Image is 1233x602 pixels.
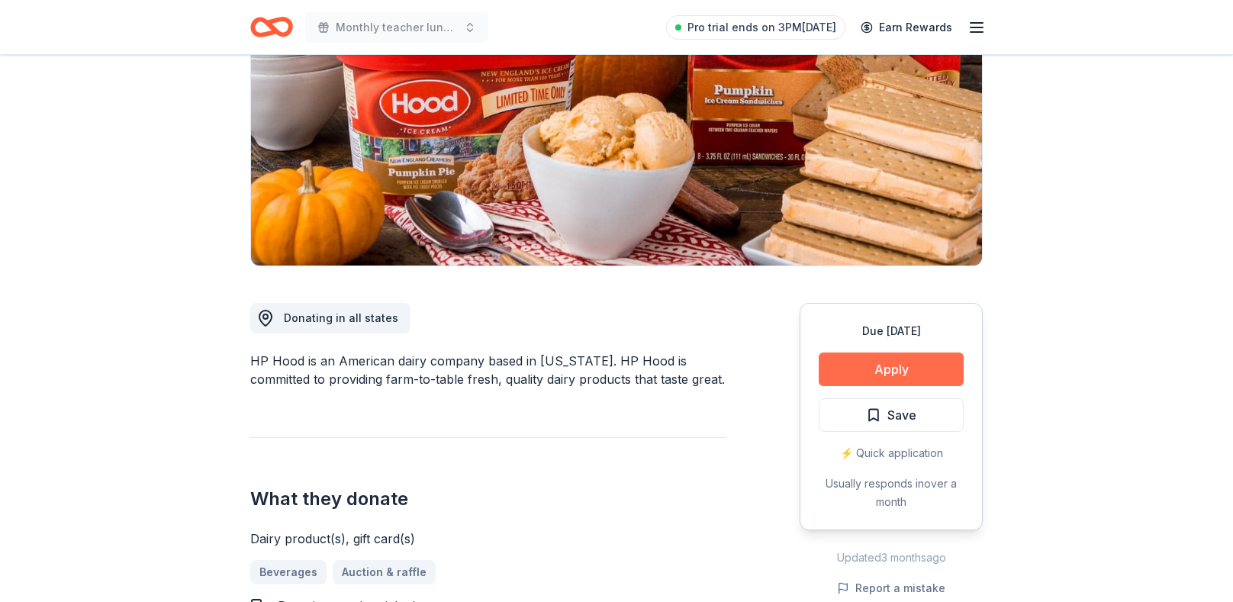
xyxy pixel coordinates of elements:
a: Auction & raffle [333,560,436,584]
a: Pro trial ends on 3PM[DATE] [666,15,845,40]
div: HP Hood is an American dairy company based in [US_STATE]. HP Hood is committed to providing farm-... [250,352,726,388]
button: Report a mistake [837,579,945,597]
span: Donating in all states [284,311,398,324]
button: Monthly teacher lunches, snacks, breakfast [305,12,488,43]
a: Earn Rewards [852,14,961,41]
div: Due [DATE] [819,322,964,340]
a: Beverages [250,560,327,584]
button: Apply [819,353,964,386]
div: Dairy product(s), gift card(s) [250,530,726,548]
span: Save [887,405,916,425]
button: Save [819,398,964,432]
div: Updated 3 months ago [800,549,983,567]
div: Usually responds in over a month [819,475,964,511]
span: Pro trial ends on 3PM[DATE] [687,18,836,37]
h2: What they donate [250,487,726,511]
a: Home [250,9,293,45]
div: ⚡️ Quick application [819,444,964,462]
span: Monthly teacher lunches, snacks, breakfast [336,18,458,37]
